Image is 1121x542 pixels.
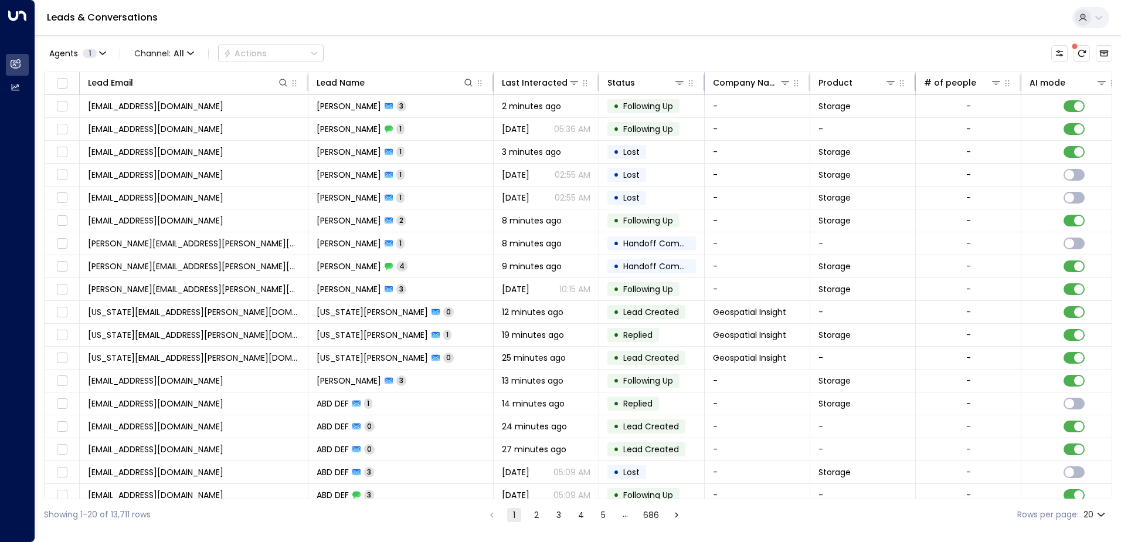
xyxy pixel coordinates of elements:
[1030,76,1065,90] div: AI mode
[596,508,610,522] button: Go to page 5
[55,442,69,457] span: Toggle select row
[88,329,300,341] span: montana.myers@geospatial-insight.com
[574,508,588,522] button: Go to page 4
[966,443,971,455] div: -
[966,283,971,295] div: -
[713,76,791,90] div: Company Name
[317,398,349,409] span: ABD DEF
[88,100,223,112] span: simonpaulsheena@gmail.com
[502,238,562,249] span: 8 minutes ago
[613,96,619,116] div: •
[317,192,381,204] span: Joe Blonde
[613,439,619,459] div: •
[623,352,679,364] span: Lead Created
[966,352,971,364] div: -
[55,191,69,205] span: Toggle select row
[55,168,69,182] span: Toggle select row
[502,306,563,318] span: 12 minutes ago
[705,438,810,460] td: -
[818,169,851,181] span: Storage
[502,76,568,90] div: Last Interacted
[552,508,566,522] button: Go to page 3
[502,192,529,204] span: Sep 24, 2025
[529,508,543,522] button: Go to page 2
[607,76,635,90] div: Status
[810,347,916,369] td: -
[317,260,381,272] span: Imelda Molloy
[966,421,971,432] div: -
[317,489,349,501] span: ABD DEF
[818,146,851,158] span: Storage
[502,352,566,364] span: 25 minutes ago
[966,489,971,501] div: -
[554,123,590,135] p: 05:36 AM
[88,76,133,90] div: Lead Email
[705,95,810,117] td: -
[613,416,619,436] div: •
[613,279,619,299] div: •
[396,170,405,179] span: 1
[705,255,810,277] td: -
[623,489,673,501] span: Following Up
[317,329,428,341] span: Montana Myers
[88,283,300,295] span: imelda.molloy@indliv.co.uk
[623,329,653,341] span: Replied
[705,232,810,255] td: -
[966,466,971,478] div: -
[83,49,97,58] span: 1
[810,301,916,323] td: -
[705,370,810,392] td: -
[502,260,562,272] span: 9 minutes ago
[502,421,567,432] span: 24 minutes ago
[88,123,223,135] span: simonpaulsheena@gmail.com
[88,375,223,387] span: jamescrumpton@outlook.com
[443,353,454,363] span: 0
[396,147,405,157] span: 1
[966,146,971,158] div: -
[623,421,679,432] span: Lead Created
[502,146,561,158] span: 3 minutes ago
[502,283,529,295] span: Sep 23, 2025
[553,466,590,478] p: 05:09 AM
[713,76,779,90] div: Company Name
[317,100,381,112] span: Simon Sheena
[55,374,69,388] span: Toggle select row
[55,305,69,320] span: Toggle select row
[317,76,474,90] div: Lead Name
[55,99,69,114] span: Toggle select row
[966,169,971,181] div: -
[396,192,405,202] span: 1
[818,283,851,295] span: Storage
[364,398,372,408] span: 1
[174,49,184,58] span: All
[670,508,684,522] button: Go to next page
[88,466,223,478] span: abcxyz@hotmail.com
[396,284,406,294] span: 3
[924,76,1002,90] div: # of people
[613,188,619,208] div: •
[623,306,679,318] span: Lead Created
[443,307,454,317] span: 0
[810,415,916,438] td: -
[130,45,199,62] span: Channel:
[502,100,561,112] span: 2 minutes ago
[966,192,971,204] div: -
[623,169,640,181] span: Lost
[810,484,916,506] td: -
[705,118,810,140] td: -
[55,145,69,160] span: Toggle select row
[966,329,971,341] div: -
[553,489,590,501] p: 05:09 AM
[55,328,69,343] span: Toggle select row
[818,398,851,409] span: Storage
[502,169,529,181] span: Sep 24, 2025
[55,419,69,434] span: Toggle select row
[507,508,521,522] button: page 1
[555,169,590,181] p: 02:55 AM
[443,330,451,340] span: 1
[713,306,786,318] span: Geospatial Insight
[502,466,529,478] span: Sep 01, 2025
[223,48,267,59] div: Actions
[317,283,381,295] span: Imelda Molloy
[317,352,428,364] span: Montana Myers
